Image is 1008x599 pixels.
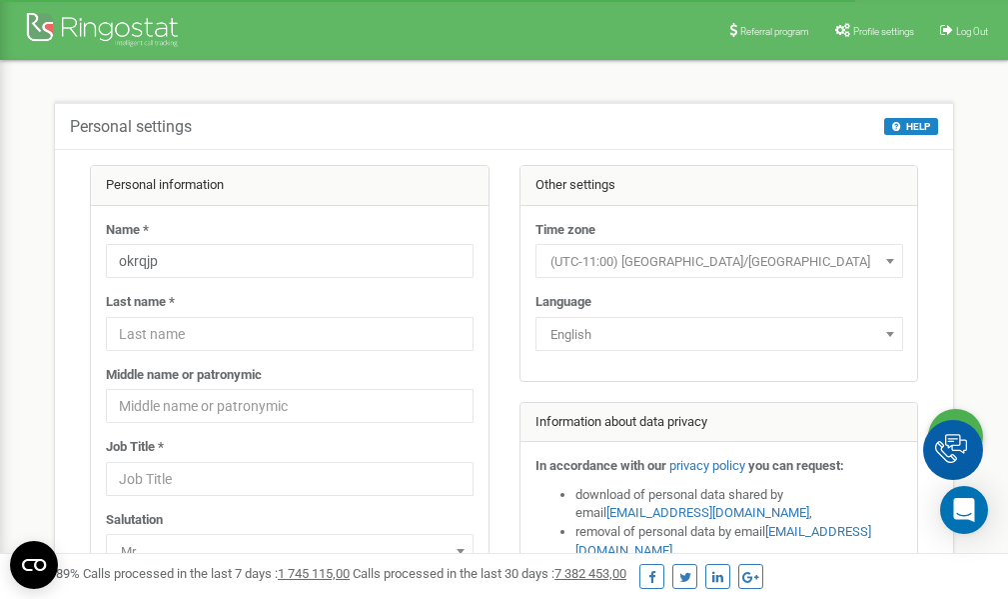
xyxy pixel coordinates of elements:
label: Language [535,293,591,312]
span: Calls processed in the last 7 days : [83,566,350,581]
input: Name [106,244,474,278]
label: Last name * [106,293,175,312]
label: Middle name or patronymic [106,366,262,385]
div: Information about data privacy [520,403,918,443]
label: Salutation [106,511,163,530]
button: HELP [884,118,938,135]
strong: you can request: [748,458,844,473]
div: Other settings [520,166,918,206]
u: 7 382 453,00 [554,566,626,581]
span: Referral program [740,26,809,37]
strong: In accordance with our [535,458,666,473]
input: Last name [106,317,474,351]
span: (UTC-11:00) Pacific/Midway [535,244,903,278]
span: Profile settings [853,26,914,37]
input: Middle name or patronymic [106,389,474,423]
span: English [535,317,903,351]
a: privacy policy [669,458,745,473]
li: removal of personal data by email , [575,523,903,560]
button: Open CMP widget [10,541,58,589]
label: Time zone [535,221,595,240]
input: Job Title [106,462,474,496]
span: Mr. [106,534,474,568]
span: Log Out [956,26,988,37]
span: Calls processed in the last 30 days : [353,566,626,581]
span: English [542,321,896,349]
span: Mr. [113,538,467,566]
div: Open Intercom Messenger [940,486,988,534]
h5: Personal settings [70,118,192,136]
label: Job Title * [106,438,164,457]
label: Name * [106,221,149,240]
span: (UTC-11:00) Pacific/Midway [542,248,896,276]
div: Personal information [91,166,489,206]
u: 1 745 115,00 [278,566,350,581]
a: [EMAIL_ADDRESS][DOMAIN_NAME] [606,505,809,520]
li: download of personal data shared by email , [575,486,903,523]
